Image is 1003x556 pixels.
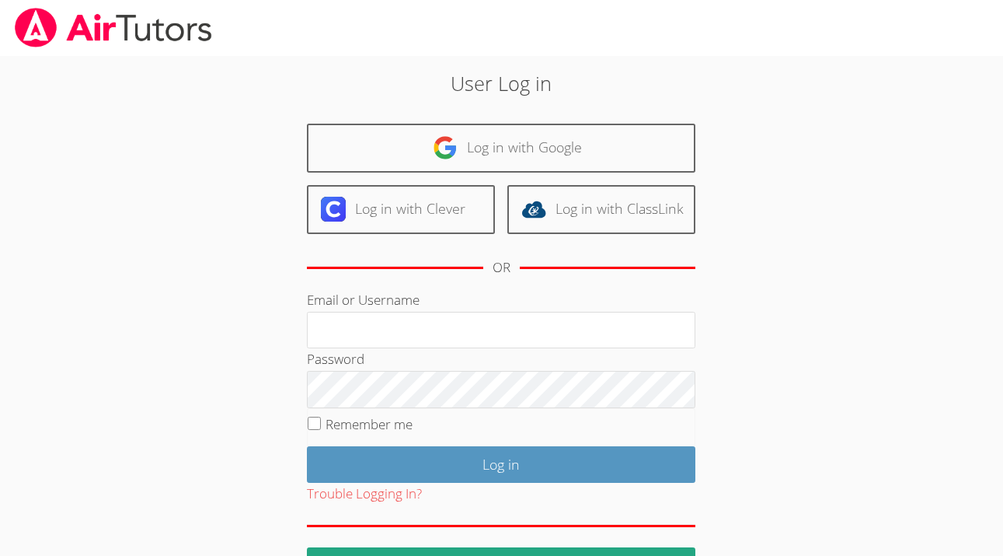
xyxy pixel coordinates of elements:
a: Log in with ClassLink [507,185,695,234]
h2: User Log in [231,68,772,98]
div: OR [493,257,510,279]
img: airtutors_banner-c4298cdbf04f3fff15de1276eac7730deb9818008684d7c2e4769d2f7ddbe033.png [13,8,214,47]
button: Trouble Logging In? [307,483,422,505]
label: Email or Username [307,291,420,309]
input: Log in [307,446,695,483]
label: Password [307,350,364,368]
img: google-logo-50288ca7cdecda66e5e0955fdab243c47b7ad437acaf1139b6f446037453330a.svg [433,135,458,160]
label: Remember me [326,415,413,433]
img: clever-logo-6eab21bc6e7a338710f1a6ff85c0baf02591cd810cc4098c63d3a4b26e2feb20.svg [321,197,346,222]
a: Log in with Clever [307,185,495,234]
img: classlink-logo-d6bb404cc1216ec64c9a2012d9dc4662098be43eaf13dc465df04b49fa7ab582.svg [521,197,546,222]
a: Log in with Google [307,124,695,173]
